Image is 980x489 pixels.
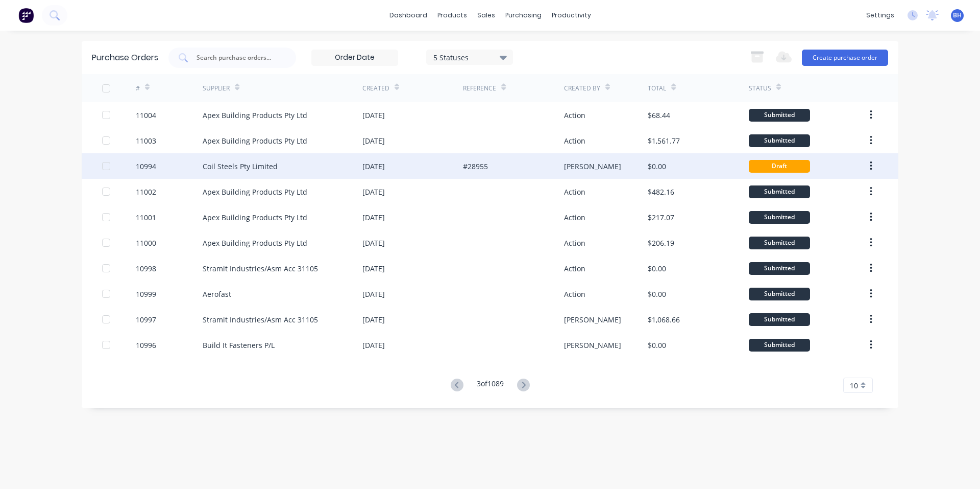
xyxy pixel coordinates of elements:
div: Submitted [749,262,810,275]
span: BH [953,11,962,20]
div: Apex Building Products Pty Ltd [203,135,307,146]
div: Created [362,84,389,93]
span: 10 [850,380,858,391]
div: Apex Building Products Pty Ltd [203,110,307,121]
a: dashboard [384,8,432,23]
button: Create purchase order [802,50,888,66]
div: Apex Building Products Pty Ltd [203,212,307,223]
div: Submitted [749,109,810,122]
div: $482.16 [648,187,674,197]
div: Action [564,263,585,274]
div: $1,068.66 [648,314,680,325]
div: 5 Statuses [433,52,506,62]
div: Reference [463,84,496,93]
div: Stramit Industries/Asm Acc 31105 [203,263,318,274]
div: products [432,8,472,23]
div: $68.44 [648,110,670,121]
div: [DATE] [362,314,385,325]
div: 11001 [136,212,156,223]
div: Aerofast [203,289,231,299]
div: productivity [547,8,596,23]
div: 10994 [136,161,156,172]
div: 11003 [136,135,156,146]
div: Apex Building Products Pty Ltd [203,238,307,248]
div: Action [564,135,585,146]
div: Action [564,238,585,248]
div: [DATE] [362,340,385,351]
div: Total [648,84,666,93]
div: $217.07 [648,212,674,223]
div: [DATE] [362,263,385,274]
div: 10996 [136,340,156,351]
input: Order Date [312,50,398,65]
div: sales [472,8,500,23]
div: 10999 [136,289,156,299]
div: [DATE] [362,212,385,223]
div: Created By [564,84,600,93]
div: Action [564,289,585,299]
div: Submitted [749,134,810,147]
input: Search purchase orders... [195,53,280,63]
div: $0.00 [648,161,666,172]
div: Draft [749,160,810,173]
div: Submitted [749,237,810,249]
div: settings [861,8,899,23]
div: Action [564,187,585,197]
div: [DATE] [362,135,385,146]
div: $0.00 [648,289,666,299]
div: 3 of 1089 [477,378,504,393]
div: Submitted [749,211,810,224]
div: Stramit Industries/Asm Acc 31105 [203,314,318,325]
div: Purchase Orders [92,52,158,64]
div: Apex Building Products Pty Ltd [203,187,307,197]
div: $1,561.77 [648,135,680,146]
div: [DATE] [362,110,385,121]
div: [DATE] [362,161,385,172]
div: Submitted [749,313,810,326]
div: Action [564,212,585,223]
div: 10998 [136,263,156,274]
div: Supplier [203,84,230,93]
div: Action [564,110,585,121]
div: Submitted [749,185,810,198]
div: Status [749,84,771,93]
div: [PERSON_NAME] [564,340,621,351]
div: 11004 [136,110,156,121]
div: Submitted [749,339,810,352]
div: [PERSON_NAME] [564,161,621,172]
div: [DATE] [362,187,385,197]
div: [DATE] [362,238,385,248]
div: 11002 [136,187,156,197]
div: # [136,84,140,93]
div: purchasing [500,8,547,23]
div: [DATE] [362,289,385,299]
div: 11000 [136,238,156,248]
div: Build It Fasteners P/L [203,340,275,351]
div: 10997 [136,314,156,325]
div: [PERSON_NAME] [564,314,621,325]
div: Submitted [749,288,810,300]
div: #28955 [463,161,488,172]
div: Coil Steels Pty Limited [203,161,278,172]
div: $206.19 [648,238,674,248]
div: $0.00 [648,340,666,351]
img: Factory [18,8,34,23]
div: $0.00 [648,263,666,274]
